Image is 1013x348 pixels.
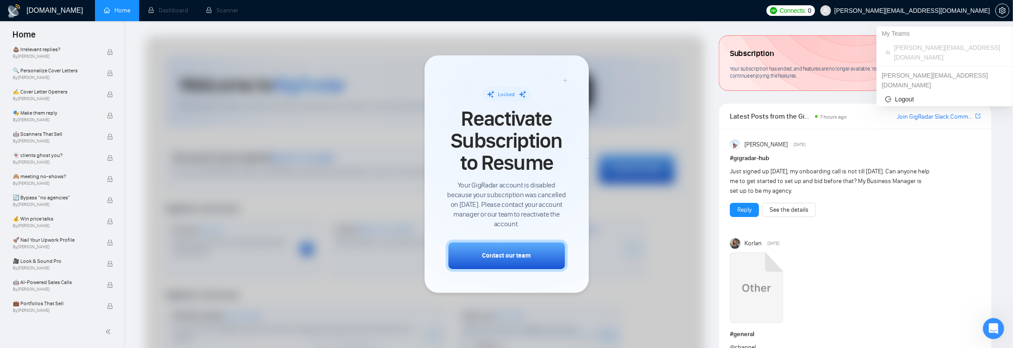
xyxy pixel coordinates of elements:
[14,210,138,227] div: Hello! I’m Nazar, and I’ll gladly support you with your request 😊
[730,329,981,339] h1: # general
[152,270,166,284] button: Send a message…
[770,205,808,215] a: See the details
[7,123,170,184] div: AI Assistant from GigRadar 📡 says…
[730,203,759,217] button: Reply
[28,273,35,281] button: Gif picker
[13,87,98,96] span: ✍️ Cover Letter Openers
[730,65,976,79] span: Your subscription has ended, and features are no longer available. You can renew subscription to ...
[43,4,61,11] h1: Dima
[793,141,805,149] span: [DATE]
[8,255,169,270] textarea: Message…
[808,6,812,15] span: 0
[107,112,113,119] span: lock
[995,7,1009,14] a: setting
[730,139,740,150] img: Anisuzzaman Khan
[42,273,49,281] button: Upload attachment
[897,112,974,122] a: Join GigRadar Slack Community
[7,60,170,86] div: vladyslav.didukh@dastellar.com says…
[13,45,98,54] span: 💩 Irrelevant replies?
[996,7,1009,14] span: setting
[7,205,145,250] div: Hello! I’m Nazar, and I’ll gladly support you with your request 😊Please allow me a couple of minu...
[107,155,113,161] span: lock
[762,203,816,217] button: See the details
[730,46,774,61] span: Subscription
[13,130,98,138] span: 🤖 Scanners That Sell
[13,244,98,250] span: By [PERSON_NAME]
[13,181,98,186] span: By [PERSON_NAME]
[767,239,779,247] span: [DATE]
[13,151,98,160] span: 👻 clients ghost you?
[7,205,170,257] div: Nazar says…
[13,160,98,165] span: By [PERSON_NAME]
[876,26,1013,41] div: My Teams
[107,261,113,267] span: lock
[975,112,981,120] a: export
[13,214,98,223] span: 💰 Win price talks
[730,238,740,249] img: Korlan
[107,282,113,288] span: lock
[107,176,113,182] span: lock
[894,43,1004,62] span: [PERSON_NAME][EMAIL_ADDRESS][DOMAIN_NAME]
[5,28,43,47] span: Home
[7,184,170,205] div: Nazar says…
[770,7,777,14] img: upwork-logo.png
[107,49,113,55] span: lock
[730,111,812,122] span: Latest Posts from the GigRadar Community
[14,273,21,281] button: Emoji picker
[975,112,981,120] span: export
[54,186,134,194] div: joined the conversation
[107,91,113,97] span: lock
[744,140,788,150] span: [PERSON_NAME]
[995,4,1009,18] button: setting
[138,4,155,20] button: Home
[13,278,98,287] span: 🤖 AI-Powered Sales Calls
[13,287,98,292] span: By [PERSON_NAME]
[730,252,783,326] a: Upwork Success with GigRadar.mp4
[446,108,568,174] span: Reactivate Subscription to Resume
[446,180,568,229] span: Your GigRadar account is disabled because your subscription was cancelled on [DATE]. Please conta...
[13,138,98,144] span: By [PERSON_NAME]
[14,227,138,244] div: Please allow me a couple of minutes to check everything in detail 🖥️🔍
[13,202,98,207] span: By [PERSON_NAME]
[25,5,39,19] img: Profile image for Dima
[13,54,98,59] span: By [PERSON_NAME]
[498,91,515,97] span: Locked
[13,66,98,75] span: 🔍 Personalize Cover Letters
[13,172,98,181] span: 🙈 meeting no-shows?
[48,65,163,74] div: I would like to reactivate my account
[13,257,98,266] span: 🎥 Look & Sound Pro
[7,4,21,18] img: logo
[13,236,98,244] span: 🚀 Nail Your Upwork Profile
[983,318,1004,339] iframe: Intercom live chat
[13,75,98,80] span: By [PERSON_NAME]
[41,60,170,79] div: I would like to reactivate my account
[13,223,98,228] span: By [PERSON_NAME]
[885,94,1004,104] span: Logout
[780,6,806,15] span: Connects:
[13,109,98,117] span: 🎭 Make them reply
[885,96,892,102] span: logout
[820,114,847,120] span: 7 hours ago
[13,308,98,313] span: By [PERSON_NAME]
[6,4,23,20] button: go back
[13,299,98,308] span: 💼 Portfolios That Sell
[13,266,98,271] span: By [PERSON_NAME]
[14,91,138,117] div: We will reach out to your account manager and they will connect with you ASAP.
[107,197,113,203] span: lock
[13,96,98,101] span: By [PERSON_NAME]
[14,129,138,172] div: The team will get back to you on this. Our usual reply time is under 1 minute. You'll get replies...
[744,239,762,248] span: Korlan
[737,205,751,215] a: Reply
[446,239,568,272] button: Contact our team
[107,70,113,76] span: lock
[7,86,170,123] div: AI Assistant from GigRadar 📡 says…
[482,251,531,260] div: Contact our team
[107,239,113,246] span: lock
[43,11,88,20] p: Active 45m ago
[104,7,130,14] a: homeHome
[107,218,113,225] span: lock
[7,123,145,177] div: The team will get back to you on this. Our usual reply time is under 1 minute.You'll get replies ...
[885,50,891,55] span: team
[730,153,981,163] h1: # gigradar-hub
[13,117,98,123] span: By [PERSON_NAME]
